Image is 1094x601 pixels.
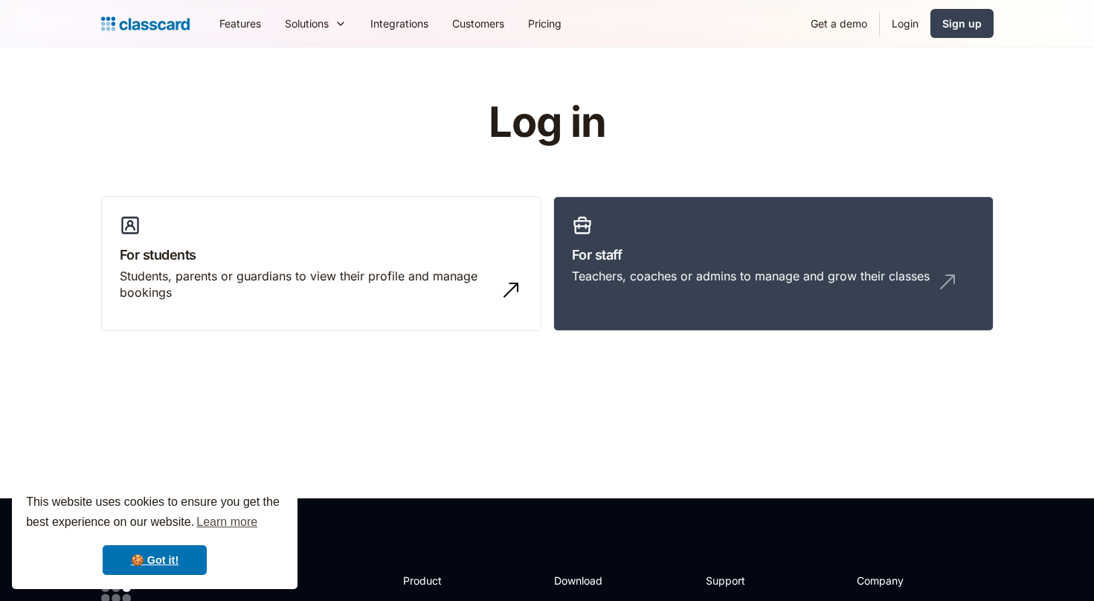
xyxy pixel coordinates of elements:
[120,268,493,301] div: Students, parents or guardians to view their profile and manage bookings
[207,7,273,40] a: Features
[194,511,260,533] a: learn more about cookies
[103,545,207,575] a: dismiss cookie message
[440,7,516,40] a: Customers
[101,13,190,34] a: home
[403,573,483,588] h2: Product
[554,573,615,588] h2: Download
[273,7,358,40] div: Solutions
[799,7,879,40] a: Get a demo
[516,7,573,40] a: Pricing
[942,16,982,31] div: Sign up
[311,100,783,146] h1: Log in
[358,7,440,40] a: Integrations
[553,196,994,332] a: For staffTeachers, coaches or admins to manage and grow their classes
[930,9,994,38] a: Sign up
[572,245,975,265] h3: For staff
[285,16,329,31] div: Solutions
[706,573,766,588] h2: Support
[101,196,541,332] a: For studentsStudents, parents or guardians to view their profile and manage bookings
[12,479,297,589] div: cookieconsent
[26,493,283,533] span: This website uses cookies to ensure you get the best experience on our website.
[857,573,956,588] h2: Company
[880,7,930,40] a: Login
[572,268,930,284] div: Teachers, coaches or admins to manage and grow their classes
[120,245,523,265] h3: For students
